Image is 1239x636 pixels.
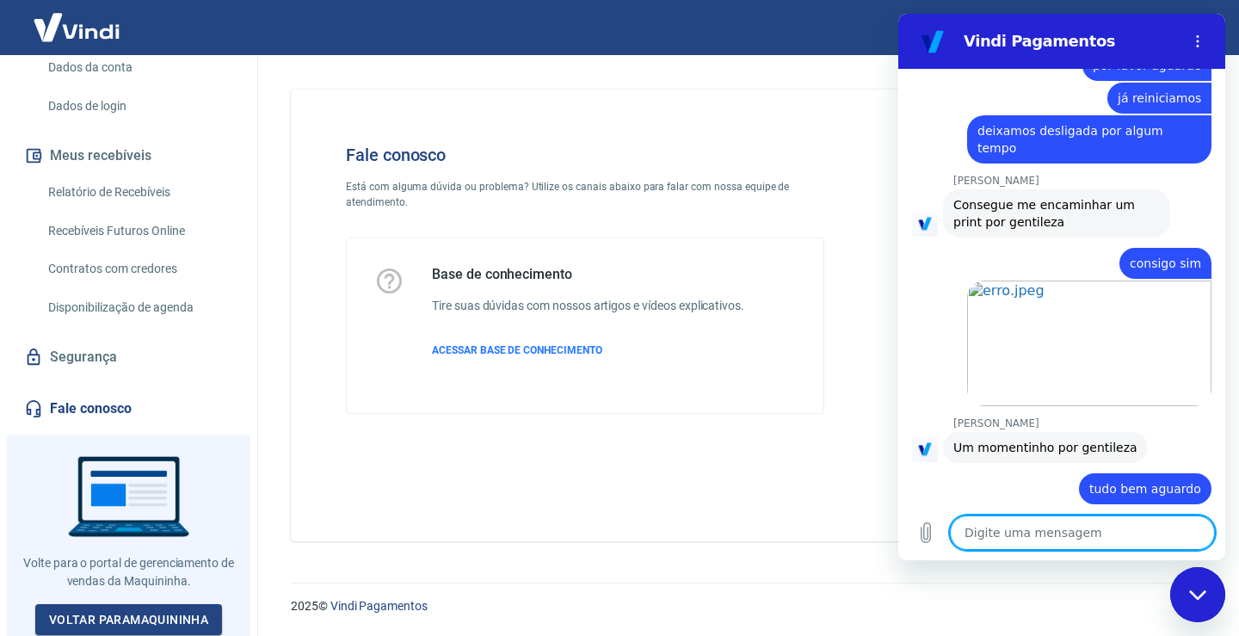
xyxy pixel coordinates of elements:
iframe: Botão para abrir a janela de mensagens, conversa em andamento [1170,567,1225,622]
img: Fale conosco [880,117,1142,347]
button: Sair [1156,12,1218,44]
h4: Fale conosco [346,145,824,165]
a: Disponibilização de agenda [41,290,237,325]
p: Está com alguma dúvida ou problema? Utilize os canais abaixo para falar com nossa equipe de atend... [346,179,824,210]
button: Meus recebíveis [21,137,237,175]
p: 2025 © [291,597,1198,615]
span: ACESSAR BASE DE CONHECIMENTO [432,344,602,356]
a: ACESSAR BASE DE CONHECIMENTO [432,343,744,358]
a: Dados da conta [41,50,237,85]
a: Contratos com credores [41,251,237,287]
a: Segurança [21,338,237,376]
iframe: Janela de mensagens [898,14,1225,560]
a: Relatório de Recebíveis [41,175,237,210]
h6: Tire suas dúvidas com nossos artigos e vídeos explicativos. [432,297,744,315]
h5: Base de conhecimento [432,266,744,283]
img: Vindi [21,1,133,53]
a: Fale conosco [21,390,237,428]
a: Dados de login [41,89,237,124]
a: Recebíveis Futuros Online [41,213,237,249]
a: Voltar paraMaquininha [35,604,222,636]
a: Vindi Pagamentos [330,599,428,613]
